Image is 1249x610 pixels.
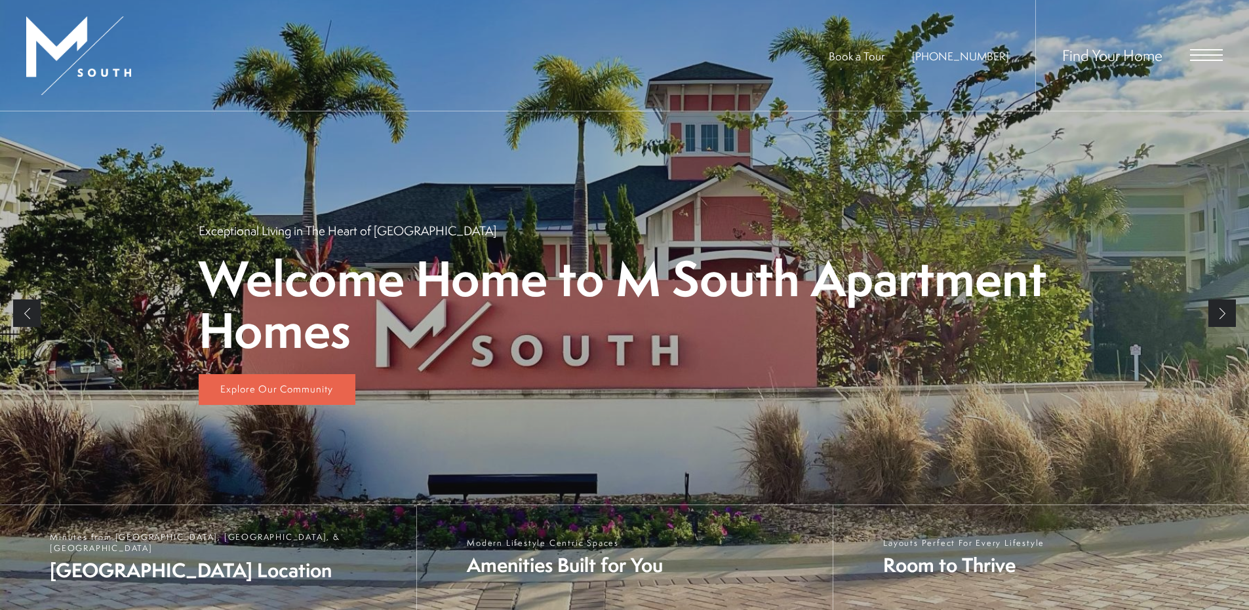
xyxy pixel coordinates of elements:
[912,48,1009,64] span: [PHONE_NUMBER]
[467,537,663,548] span: Modern Lifestyle Centric Spaces
[1190,49,1223,61] button: Open Menu
[1062,45,1162,66] a: Find Your Home
[1208,299,1236,327] a: Next
[416,505,833,610] a: Modern Lifestyle Centric Spaces
[833,505,1249,610] a: Layouts Perfect For Every Lifestyle
[883,537,1044,548] span: Layouts Perfect For Every Lifestyle
[220,382,333,396] span: Explore Our Community
[199,374,355,406] a: Explore Our Community
[13,299,41,327] a: Previous
[829,48,884,64] a: Book a Tour
[912,48,1009,64] a: Call Us at 813-570-8014
[467,552,663,579] span: Amenities Built for You
[26,16,131,95] img: MSouth
[50,557,403,584] span: [GEOGRAPHIC_DATA] Location
[199,252,1051,356] p: Welcome Home to M South Apartment Homes
[50,531,403,554] span: Minutes from [GEOGRAPHIC_DATA], [GEOGRAPHIC_DATA], & [GEOGRAPHIC_DATA]
[199,222,496,239] p: Exceptional Living in The Heart of [GEOGRAPHIC_DATA]
[883,552,1044,579] span: Room to Thrive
